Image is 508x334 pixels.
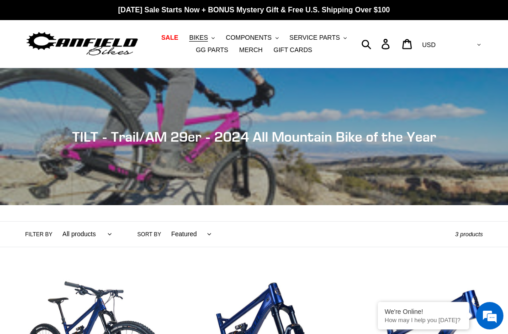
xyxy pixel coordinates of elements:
[290,34,340,42] span: SERVICE PARTS
[25,30,139,58] img: Canfield Bikes
[385,317,462,323] p: How may I help you today?
[25,230,53,239] label: Filter by
[161,34,178,42] span: SALE
[455,231,483,238] span: 3 products
[221,32,283,44] button: COMPONENTS
[235,44,267,56] a: MERCH
[138,230,161,239] label: Sort by
[239,46,263,54] span: MERCH
[385,308,462,315] div: We're Online!
[269,44,317,56] a: GIFT CARDS
[191,44,233,56] a: GG PARTS
[274,46,312,54] span: GIFT CARDS
[226,34,271,42] span: COMPONENTS
[185,32,219,44] button: BIKES
[157,32,183,44] a: SALE
[285,32,351,44] button: SERVICE PARTS
[196,46,228,54] span: GG PARTS
[189,34,208,42] span: BIKES
[72,128,436,145] span: TILT - Trail/AM 29er - 2024 All Mountain Bike of the Year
